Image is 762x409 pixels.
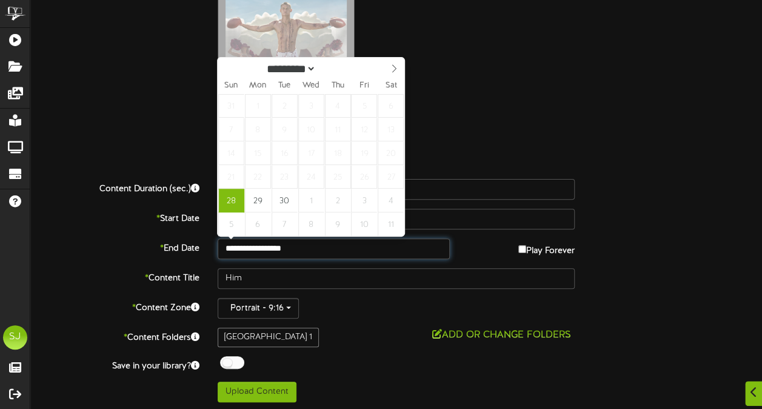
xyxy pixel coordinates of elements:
[272,165,298,189] span: September 23, 2025
[325,212,351,236] span: October 9, 2025
[298,118,324,141] span: September 10, 2025
[272,94,298,118] span: September 2, 2025
[245,118,271,141] span: September 8, 2025
[272,118,298,141] span: September 9, 2025
[378,212,404,236] span: October 11, 2025
[272,212,298,236] span: October 7, 2025
[429,328,575,343] button: Add or Change Folders
[298,165,324,189] span: September 24, 2025
[351,118,377,141] span: September 12, 2025
[272,189,298,212] span: September 30, 2025
[271,82,298,90] span: Tue
[325,94,351,118] span: September 4, 2025
[245,165,271,189] span: September 22, 2025
[21,298,209,314] label: Content Zone
[218,165,244,189] span: September 21, 2025
[245,94,271,118] span: September 1, 2025
[218,94,244,118] span: August 31, 2025
[244,82,271,90] span: Mon
[298,82,324,90] span: Wed
[518,245,526,253] input: Play Forever
[351,82,378,90] span: Fri
[218,382,296,402] button: Upload Content
[316,63,359,75] input: Year
[21,209,209,225] label: Start Date
[298,141,324,165] span: September 17, 2025
[245,141,271,165] span: September 15, 2025
[298,212,324,236] span: October 8, 2025
[325,189,351,212] span: October 2, 2025
[245,212,271,236] span: October 6, 2025
[218,189,244,212] span: September 28, 2025
[218,212,244,236] span: October 5, 2025
[351,189,377,212] span: October 3, 2025
[218,141,244,165] span: September 14, 2025
[272,141,298,165] span: September 16, 2025
[378,189,404,212] span: October 4, 2025
[325,118,351,141] span: September 11, 2025
[518,238,575,257] label: Play Forever
[324,82,351,90] span: Thu
[3,325,27,350] div: SJ
[298,189,324,212] span: October 1, 2025
[378,118,404,141] span: September 13, 2025
[218,82,244,90] span: Sun
[325,165,351,189] span: September 25, 2025
[378,82,404,90] span: Sat
[351,165,377,189] span: September 26, 2025
[245,189,271,212] span: September 29, 2025
[351,141,377,165] span: September 19, 2025
[218,298,299,319] button: Portrait - 9:16
[21,179,209,195] label: Content Duration (sec.)
[298,94,324,118] span: September 3, 2025
[213,146,386,155] a: Download Export Settings Information
[218,328,319,347] div: [GEOGRAPHIC_DATA] 1
[21,356,209,373] label: Save in your library?
[325,141,351,165] span: September 18, 2025
[218,268,575,289] input: Title of this Content
[21,238,209,255] label: End Date
[378,165,404,189] span: September 27, 2025
[21,328,209,344] label: Content Folders
[218,118,244,141] span: September 7, 2025
[351,94,377,118] span: September 5, 2025
[351,212,377,236] span: October 10, 2025
[21,268,209,285] label: Content Title
[378,141,404,165] span: September 20, 2025
[378,94,404,118] span: September 6, 2025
